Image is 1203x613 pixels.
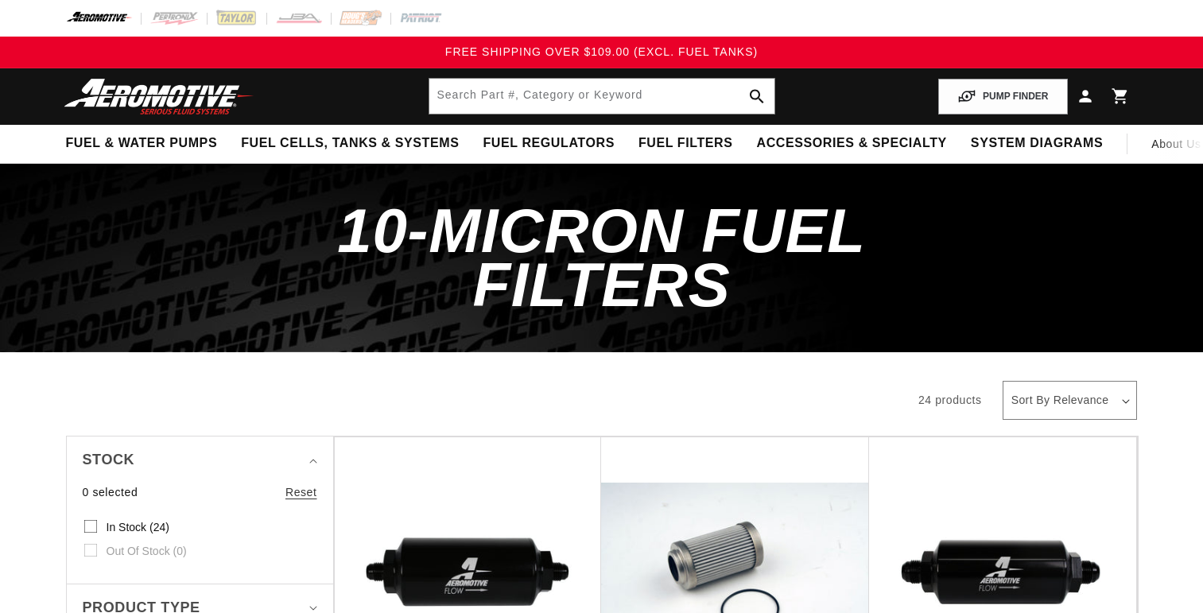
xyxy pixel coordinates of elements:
summary: Fuel Regulators [471,125,626,162]
span: FREE SHIPPING OVER $109.00 (EXCL. FUEL TANKS) [445,45,758,58]
span: Out of stock (0) [107,544,187,558]
span: Fuel & Water Pumps [66,135,218,152]
button: PUMP FINDER [938,79,1067,114]
span: Stock [83,448,135,471]
a: Reset [285,483,317,501]
span: In stock (24) [107,520,169,534]
summary: Fuel Filters [627,125,745,162]
span: 24 products [918,394,982,406]
span: 10-Micron Fuel Filters [337,196,865,320]
summary: Fuel & Water Pumps [54,125,230,162]
input: Search by Part Number, Category or Keyword [429,79,774,114]
span: Fuel Filters [638,135,733,152]
button: search button [739,79,774,114]
span: 0 selected [83,483,138,501]
span: Fuel Cells, Tanks & Systems [241,135,459,152]
summary: Stock (0 selected) [83,436,317,483]
img: Aeromotive [60,78,258,115]
span: Accessories & Specialty [757,135,947,152]
summary: System Diagrams [959,125,1115,162]
span: System Diagrams [971,135,1103,152]
span: About Us [1151,138,1201,150]
span: Fuel Regulators [483,135,614,152]
summary: Fuel Cells, Tanks & Systems [229,125,471,162]
summary: Accessories & Specialty [745,125,959,162]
